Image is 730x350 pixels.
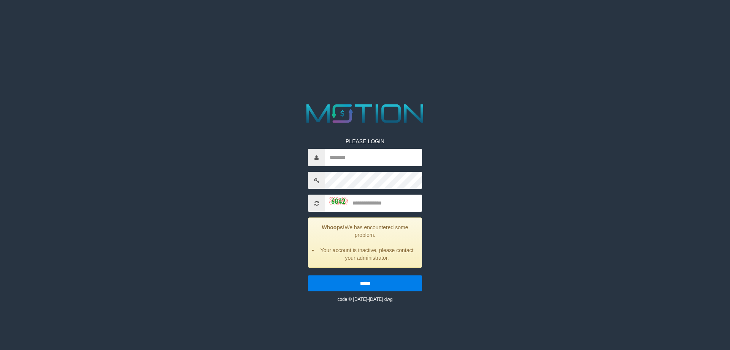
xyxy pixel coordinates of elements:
[308,217,422,268] div: We has encountered some problem.
[322,224,345,230] strong: Whoops!
[337,297,392,302] small: code © [DATE]-[DATE] dwg
[318,246,416,262] li: Your account is inactive, please contact your administrator.
[308,137,422,145] p: PLEASE LOGIN
[329,197,348,205] img: captcha
[301,101,429,126] img: MOTION_logo.png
